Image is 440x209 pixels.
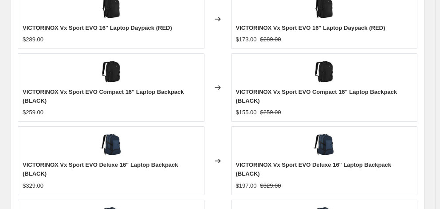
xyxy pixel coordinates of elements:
span: VICTORINOX Vx Sport EVO Deluxe 16" Laptop Backpack (BLACK) [236,161,392,177]
span: VICTORINOX Vx Sport EVO 16" Laptop Daypack (RED) [236,24,385,31]
div: $155.00 [236,108,257,117]
strike: $259.00 [260,108,281,117]
span: VICTORINOX Vx Sport EVO Compact 16" Laptop Backpack (BLACK) [236,88,397,104]
img: TGE_611416_FL_80x.jpg [98,58,124,85]
div: $259.00 [23,108,43,117]
img: TGE_611418_FL_80x.jpg [98,131,124,158]
span: VICTORINOX Vx Sport EVO 16" Laptop Daypack (RED) [23,24,172,31]
strike: $329.00 [260,181,281,190]
span: VICTORINOX Vx Sport EVO Compact 16" Laptop Backpack (BLACK) [23,88,184,104]
div: $289.00 [23,35,43,44]
div: $329.00 [23,181,43,190]
span: VICTORINOX Vx Sport EVO Deluxe 16" Laptop Backpack (BLACK) [23,161,178,177]
img: TGE_611418_FL_80x.jpg [311,131,338,158]
div: $197.00 [236,181,257,190]
strike: $289.00 [260,35,281,44]
div: $173.00 [236,35,257,44]
img: TGE_611416_FL_80x.jpg [311,58,338,85]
